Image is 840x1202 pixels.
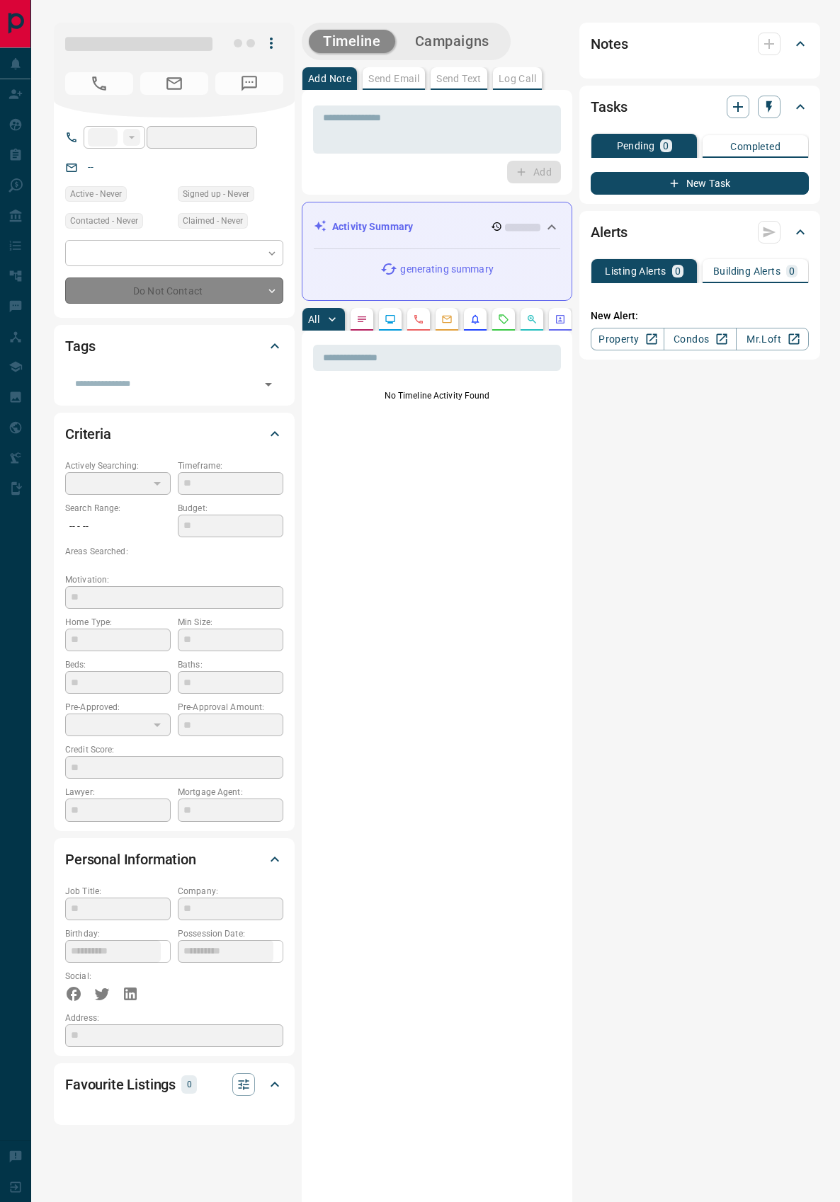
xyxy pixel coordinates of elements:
p: Birthday: [65,927,171,940]
div: Alerts [591,215,809,249]
span: Signed up - Never [183,187,249,201]
a: Mr.Loft [736,328,809,350]
p: Mortgage Agent: [178,786,283,799]
p: Search Range: [65,502,171,515]
h2: Favourite Listings [65,1073,176,1096]
div: Notes [591,27,809,61]
p: Pre-Approval Amount: [178,701,283,714]
svg: Listing Alerts [470,314,481,325]
p: 0 [186,1077,193,1092]
p: Lawyer: [65,786,171,799]
h2: Tasks [591,96,627,118]
p: Possession Date: [178,927,283,940]
p: Baths: [178,658,283,671]
p: Building Alerts [713,266,781,276]
p: -- - -- [65,515,171,538]
span: No Number [65,72,133,95]
div: Tags [65,329,283,363]
svg: Opportunities [526,314,538,325]
h2: Alerts [591,221,628,244]
div: Personal Information [65,842,283,876]
button: Campaigns [401,30,504,53]
p: Social: [65,970,171,983]
span: Active - Never [70,187,122,201]
button: New Task [591,172,809,195]
a: Property [591,328,664,350]
p: Motivation: [65,573,283,586]
p: Credit Score: [65,743,283,756]
h2: Criteria [65,423,111,445]
p: 0 [789,266,795,276]
svg: Emails [441,314,453,325]
span: No Number [215,72,283,95]
p: Add Note [308,74,351,84]
p: Completed [730,142,781,151]
button: Open [259,374,278,394]
svg: Requests [498,314,509,325]
p: Home Type: [65,616,171,629]
p: New Alert: [591,309,809,324]
span: No Email [140,72,208,95]
p: Pending [617,141,655,151]
svg: Agent Actions [555,314,566,325]
h2: Personal Information [65,848,196,871]
div: Tasks [591,90,809,124]
p: generating summary [400,262,493,277]
a: Condos [664,328,737,350]
p: 0 [663,141,669,151]
span: Contacted - Never [70,214,138,228]
p: Min Size: [178,616,283,629]
p: All [308,314,319,324]
span: Claimed - Never [183,214,243,228]
p: No Timeline Activity Found [313,389,561,402]
p: Beds: [65,658,171,671]
svg: Lead Browsing Activity [385,314,396,325]
p: Job Title: [65,885,171,898]
p: Budget: [178,502,283,515]
p: 0 [675,266,681,276]
p: Actively Searching: [65,459,171,472]
svg: Notes [356,314,368,325]
p: Areas Searched: [65,545,283,558]
svg: Calls [413,314,424,325]
p: Listing Alerts [605,266,666,276]
p: Activity Summary [332,219,413,234]
h2: Tags [65,335,95,357]
div: Do Not Contact [65,277,283,304]
h2: Notes [591,33,628,55]
div: Favourite Listings0 [65,1068,283,1101]
button: Timeline [309,30,395,53]
p: Company: [178,885,283,898]
p: Pre-Approved: [65,701,171,714]
a: -- [88,161,93,173]
div: Activity Summary [314,214,560,240]
p: Address: [65,1012,283,1024]
div: Criteria [65,417,283,451]
p: Timeframe: [178,459,283,472]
